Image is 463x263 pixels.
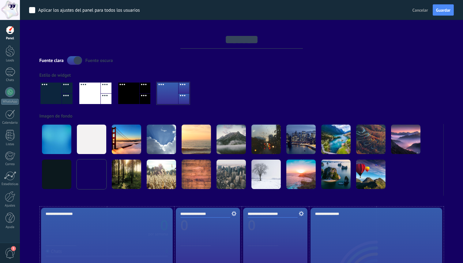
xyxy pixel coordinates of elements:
div: Fuente oscura [85,58,113,64]
div: WhatsApp [1,99,19,105]
div: Imagen de fondo [40,113,444,119]
div: Correo [1,162,19,166]
div: Leads [1,59,19,63]
div: Chats [1,78,19,82]
div: Ajustes [1,204,19,208]
button: Guardar [433,4,454,16]
div: Estadísticas [1,182,19,186]
span: Cancelar [412,7,428,13]
div: Calendario [1,121,19,125]
div: Estilo de widget [40,72,444,78]
span: Guardar [436,8,450,12]
button: Cancelar [410,6,431,15]
div: Panel [1,37,19,41]
div: Fuente clara [40,58,64,64]
span: 3 [11,246,16,251]
div: Ayuda [1,225,19,229]
div: Listas [1,142,19,146]
div: Aplicar los ajustes del panel para todos los usuarios [38,7,140,14]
